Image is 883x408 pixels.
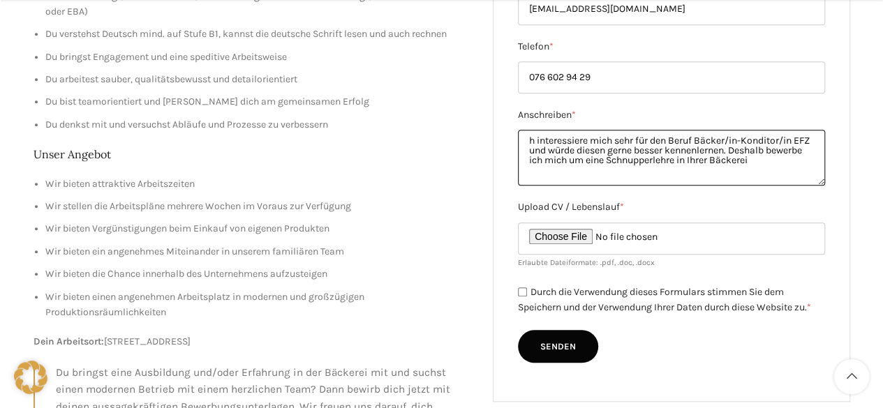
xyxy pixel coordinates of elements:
[45,27,473,42] li: Du verstehst Deutsch mind. auf Stufe B1, kannst die deutsche Schrift lesen und auch rechnen
[518,330,598,363] input: Senden
[45,50,473,65] li: Du bringst Engagement und eine speditive Arbeitsweise
[834,359,869,394] a: Scroll to top button
[518,199,825,215] label: Upload CV / Lebenslauf
[518,39,825,54] label: Telefon
[34,146,473,162] h2: Unser Angebot
[518,107,825,123] label: Anschreiben
[45,221,473,236] li: Wir bieten Vergünstigungen beim Einkauf von eigenen Produkten
[45,266,473,282] li: Wir bieten die Chance innerhalb des Unternehmens aufzusteigen
[518,258,655,267] small: Erlaubte Dateiformate: .pdf, .doc, .docx
[45,244,473,259] li: Wir bieten ein angenehmes Miteinander in unserem familiären Team
[45,117,473,133] li: Du denkst mit und versuchst Abläufe und Prozesse zu verbessern
[45,289,473,321] li: Wir bieten einen angenehmen Arbeitsplatz in modernen und großzügigen Produktionsräumlichkeiten
[45,72,473,87] li: Du arbeitest sauber, qualitätsbewusst und detailorientiert
[34,335,104,347] strong: Dein Arbeitsort:
[45,199,473,214] li: Wir stellen die Arbeitspläne mehrere Wochen im Voraus zur Verfügung
[45,94,473,109] li: Du bist teamorientiert und [PERSON_NAME] dich am gemeinsamen Erfolg
[34,334,473,349] p: [STREET_ADDRESS]
[45,176,473,192] li: Wir bieten attraktive Arbeitszeiten
[518,286,811,314] label: Durch die Verwendung dieses Formulars stimmen Sie dem Speichern und der Verwendung Ihrer Daten du...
